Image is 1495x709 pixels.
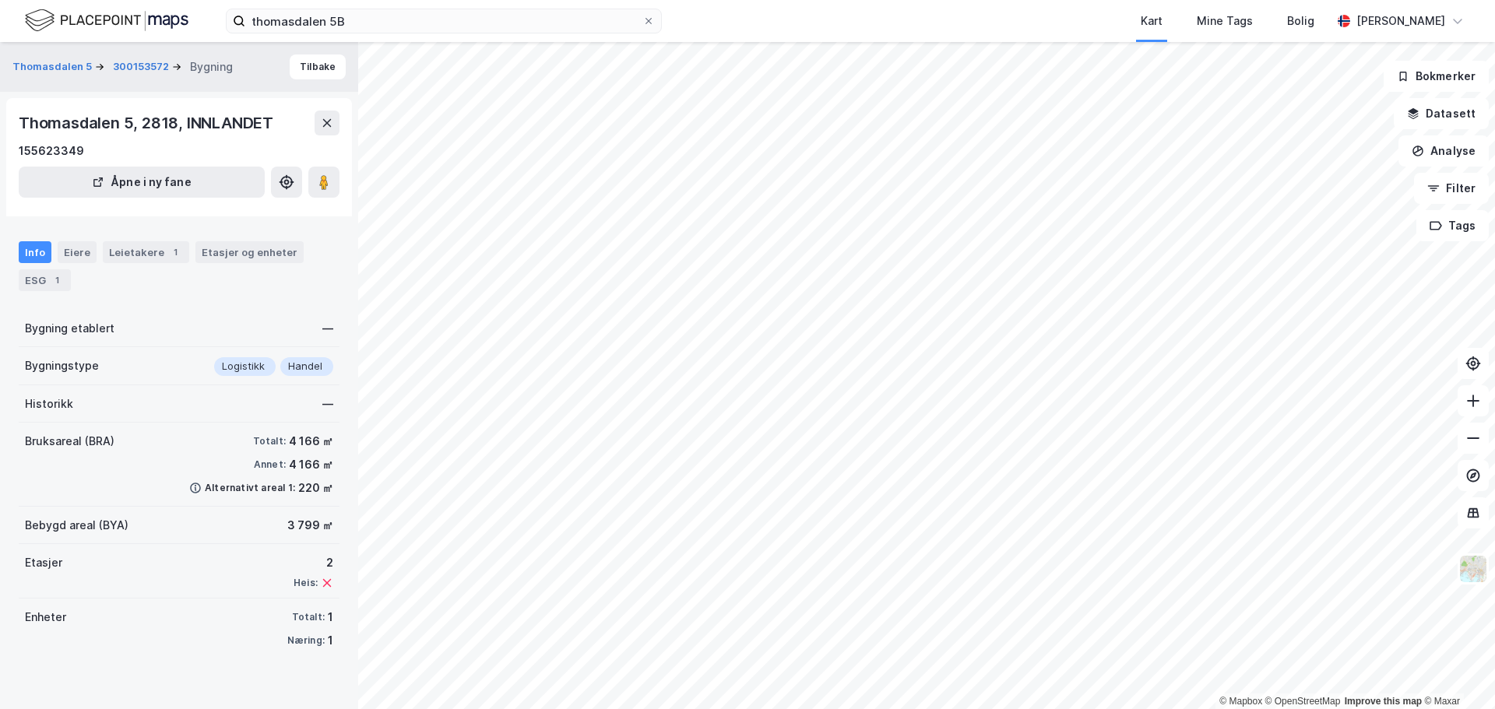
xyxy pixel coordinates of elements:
[289,455,333,474] div: 4 166 ㎡
[113,59,172,75] button: 300153572
[25,608,66,627] div: Enheter
[205,482,295,494] div: Alternativt areal 1:
[289,432,333,451] div: 4 166 ㎡
[1414,173,1489,204] button: Filter
[1197,12,1253,30] div: Mine Tags
[1394,98,1489,129] button: Datasett
[49,272,65,288] div: 1
[25,7,188,34] img: logo.f888ab2527a4732fd821a326f86c7f29.svg
[294,553,333,572] div: 2
[190,58,233,76] div: Bygning
[25,553,62,572] div: Etasjer
[287,634,325,647] div: Næring:
[292,611,325,623] div: Totalt:
[19,269,71,291] div: ESG
[1356,12,1445,30] div: [PERSON_NAME]
[103,241,189,263] div: Leietakere
[322,319,333,338] div: —
[19,111,276,135] div: Thomasdalen 5, 2818, INNLANDET
[25,516,128,535] div: Bebygd areal (BYA)
[1384,61,1489,92] button: Bokmerker
[25,432,114,451] div: Bruksareal (BRA)
[1219,696,1262,707] a: Mapbox
[19,241,51,263] div: Info
[1141,12,1163,30] div: Kart
[1345,696,1422,707] a: Improve this map
[254,458,286,471] div: Annet:
[19,142,84,160] div: 155623349
[19,167,265,198] button: Åpne i ny fane
[328,631,333,650] div: 1
[1398,135,1489,167] button: Analyse
[25,356,99,375] div: Bygningstype
[328,608,333,627] div: 1
[1416,210,1489,241] button: Tags
[322,395,333,413] div: —
[1458,554,1488,584] img: Z
[58,241,97,263] div: Eiere
[294,577,318,589] div: Heis:
[1417,634,1495,709] iframe: Chat Widget
[245,9,642,33] input: Søk på adresse, matrikkel, gårdeiere, leietakere eller personer
[167,244,183,260] div: 1
[253,435,286,448] div: Totalt:
[202,245,297,259] div: Etasjer og enheter
[1265,696,1341,707] a: OpenStreetMap
[287,516,333,535] div: 3 799 ㎡
[25,319,114,338] div: Bygning etablert
[12,59,95,75] button: Thomasdalen 5
[298,479,333,497] div: 220 ㎡
[290,54,346,79] button: Tilbake
[25,395,73,413] div: Historikk
[1287,12,1314,30] div: Bolig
